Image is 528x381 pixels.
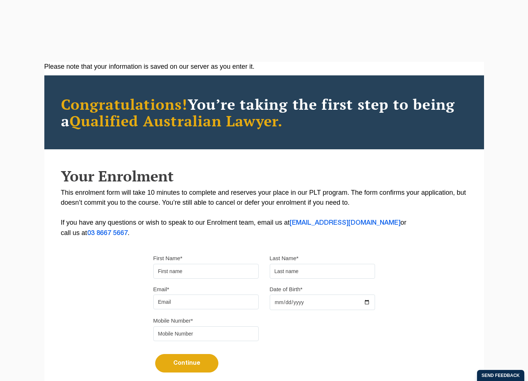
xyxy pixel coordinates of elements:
[153,255,183,262] label: First Name*
[153,326,259,341] input: Mobile Number
[153,295,259,309] input: Email
[270,286,303,293] label: Date of Birth*
[61,94,188,114] span: Congratulations!
[69,111,283,130] span: Qualified Australian Lawyer.
[61,168,467,184] h2: Your Enrolment
[153,317,193,324] label: Mobile Number*
[87,230,128,236] a: 03 8667 5667
[61,188,467,238] p: This enrolment form will take 10 minutes to complete and reserves your place in our PLT program. ...
[155,354,218,373] button: Continue
[61,96,467,129] h2: You’re taking the first step to being a
[290,220,401,226] a: [EMAIL_ADDRESS][DOMAIN_NAME]
[270,264,375,279] input: Last name
[44,62,484,72] div: Please note that your information is saved on our server as you enter it.
[270,255,299,262] label: Last Name*
[153,264,259,279] input: First name
[153,286,169,293] label: Email*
